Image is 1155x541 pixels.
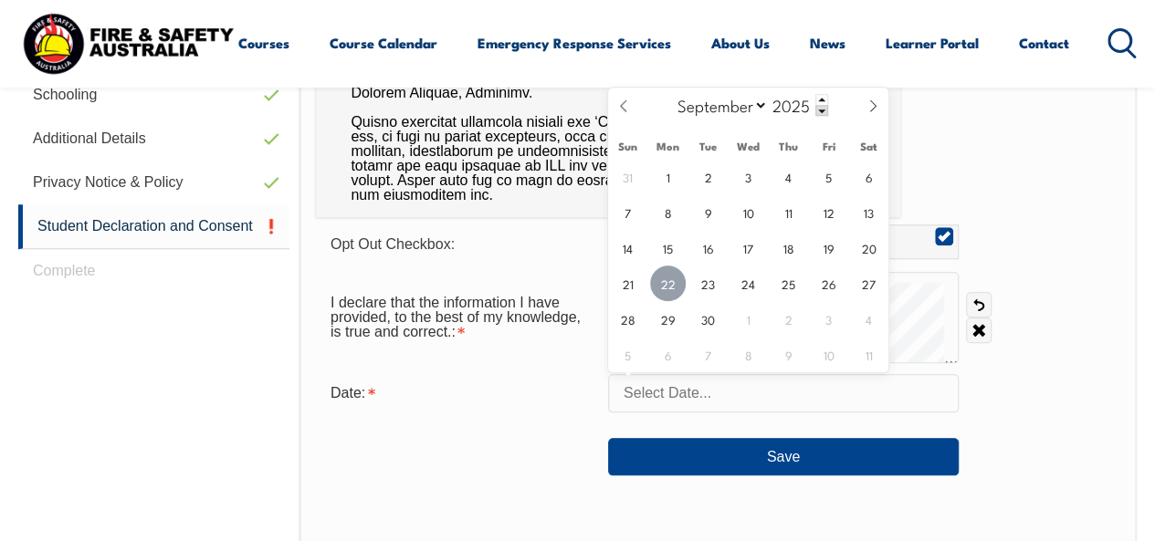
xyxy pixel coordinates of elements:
span: September 7, 2025 [610,194,646,230]
span: September 4, 2025 [771,159,806,194]
div: Date is required. [316,376,608,411]
span: October 8, 2025 [730,337,766,372]
div: I declare that the information I have provided, to the best of my knowledge, is true and correct.... [316,286,608,349]
span: September 2, 2025 [690,159,726,194]
span: October 4, 2025 [851,301,887,337]
a: Contact [1019,21,1069,65]
a: Clear [966,317,992,343]
select: Month [668,93,768,117]
span: September 10, 2025 [730,194,766,230]
a: Schooling [18,73,289,117]
span: September 19, 2025 [811,230,846,265]
span: August 31, 2025 [610,159,646,194]
span: Tue [688,140,729,152]
span: September 28, 2025 [610,301,646,337]
span: September 16, 2025 [690,230,726,265]
a: About Us [711,21,770,65]
span: September 5, 2025 [811,159,846,194]
span: October 3, 2025 [811,301,846,337]
span: October 2, 2025 [771,301,806,337]
a: News [810,21,845,65]
span: October 9, 2025 [771,337,806,372]
span: October 11, 2025 [851,337,887,372]
span: October 1, 2025 [730,301,766,337]
span: September 27, 2025 [851,265,887,301]
a: Undo [966,292,992,317]
input: Year [768,94,828,116]
span: September 26, 2025 [811,265,846,301]
span: September 18, 2025 [771,230,806,265]
span: Thu [769,140,809,152]
a: Emergency Response Services [478,21,671,65]
a: Additional Details [18,117,289,161]
span: Mon [648,140,688,152]
span: Fri [809,140,849,152]
a: Learner Portal [886,21,979,65]
span: October 6, 2025 [650,337,686,372]
span: September 14, 2025 [610,230,646,265]
a: Course Calendar [330,21,437,65]
span: September 23, 2025 [690,265,726,301]
span: September 20, 2025 [851,230,887,265]
span: September 25, 2025 [771,265,806,301]
span: October 5, 2025 [610,337,646,372]
a: Student Declaration and Consent [18,204,289,249]
span: September 13, 2025 [851,194,887,230]
a: Courses [238,21,289,65]
span: September 1, 2025 [650,159,686,194]
span: September 15, 2025 [650,230,686,265]
span: September 3, 2025 [730,159,766,194]
span: September 22, 2025 [650,265,686,301]
span: September 6, 2025 [851,159,887,194]
span: Sat [848,140,888,152]
span: September 30, 2025 [690,301,726,337]
span: Opt Out Checkbox: [331,236,455,252]
span: September 11, 2025 [771,194,806,230]
span: September 29, 2025 [650,301,686,337]
span: September 8, 2025 [650,194,686,230]
span: Wed [729,140,769,152]
span: September 12, 2025 [811,194,846,230]
button: Save [608,438,959,474]
span: September 21, 2025 [610,265,646,301]
span: October 7, 2025 [690,337,726,372]
span: September 17, 2025 [730,230,766,265]
span: September 9, 2025 [690,194,726,230]
span: October 10, 2025 [811,337,846,372]
span: September 24, 2025 [730,265,766,301]
input: Select Date... [608,374,959,412]
span: Sun [608,140,648,152]
a: Privacy Notice & Policy [18,161,289,204]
